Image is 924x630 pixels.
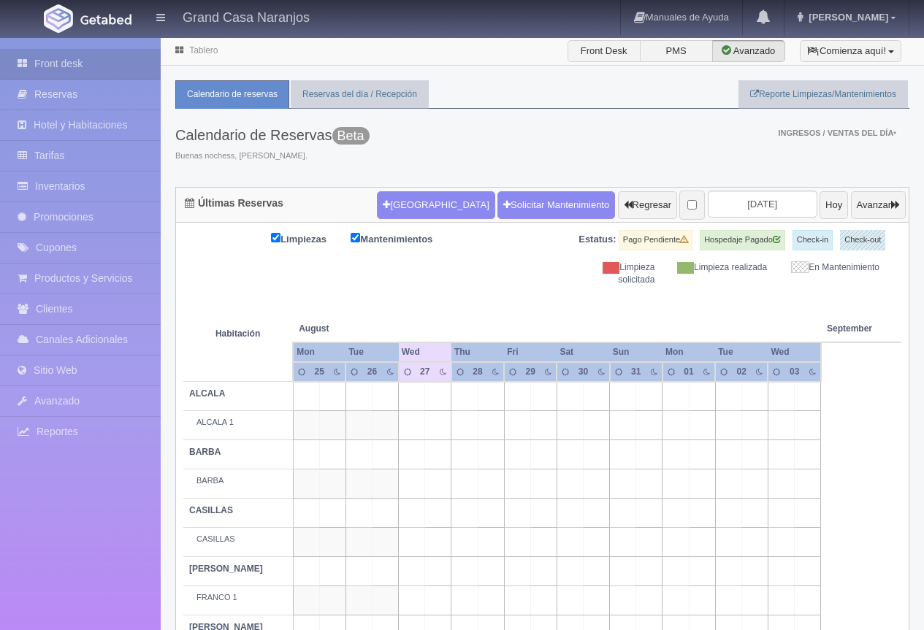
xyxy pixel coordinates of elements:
button: [GEOGRAPHIC_DATA] [377,191,495,219]
th: Wed [399,342,451,362]
div: Limpieza solicitada [554,261,666,286]
label: Limpiezas [271,230,348,247]
label: Pago Pendiente [619,230,692,250]
label: Mantenimientos [351,230,454,247]
div: 30 [576,366,591,378]
span: Buenas nochess, [PERSON_NAME]. [175,150,370,162]
div: 31 [628,366,644,378]
div: 26 [364,366,380,378]
input: Mantenimientos [351,233,360,242]
button: ¡Comienza aquí! [800,40,901,62]
th: Fri [504,342,557,362]
img: Getabed [80,14,131,25]
a: Solicitar Mantenimiento [497,191,615,219]
label: Estatus: [579,233,616,247]
button: Regresar [618,191,677,219]
div: Limpieza realizada [665,261,778,274]
span: August [299,323,393,335]
th: Wed [768,342,821,362]
a: Reporte Limpiezas/Mantenimientos [738,80,908,109]
th: Thu [451,342,504,362]
h4: Últimas Reservas [185,198,283,209]
b: CASILLAS [189,505,233,515]
div: CASILLAS [189,534,287,545]
label: Check-in [793,230,833,250]
div: 02 [734,366,749,378]
b: [PERSON_NAME] [189,564,263,574]
span: Ingresos / Ventas del día [778,128,896,137]
h3: Calendario de Reservas [175,127,370,143]
h4: Grand Casa Naranjos [183,7,310,26]
th: Tue [345,342,398,362]
th: Sun [610,342,663,362]
span: September [827,323,872,335]
strong: Habitación [215,329,260,339]
button: Hoy [820,191,848,219]
th: Mon [293,342,345,362]
label: Hospedaje Pagado [700,230,785,250]
th: Sat [557,342,609,362]
th: Tue [715,342,768,362]
a: Reservas del día / Recepción [291,80,429,109]
label: Front Desk [568,40,641,62]
div: 25 [312,366,327,378]
th: Mon [663,342,715,362]
input: Limpiezas [271,233,280,242]
div: 27 [417,366,432,378]
div: 28 [470,366,486,378]
div: 03 [787,366,802,378]
div: FRANCO 1 [189,592,287,604]
div: 01 [681,366,697,378]
label: PMS [640,40,713,62]
div: ALCALA 1 [189,417,287,429]
b: BARBA [189,447,221,457]
div: BARBA [189,475,287,487]
a: Tablero [189,45,218,55]
label: Avanzado [712,40,785,62]
button: Avanzar [851,191,906,219]
div: 29 [523,366,538,378]
span: Beta [332,127,370,145]
img: Getabed [44,4,73,33]
a: Calendario de reservas [175,80,289,109]
b: ALCALA [189,388,225,399]
div: En Mantenimiento [778,261,890,274]
label: Check-out [840,230,885,250]
span: [PERSON_NAME] [805,12,888,23]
